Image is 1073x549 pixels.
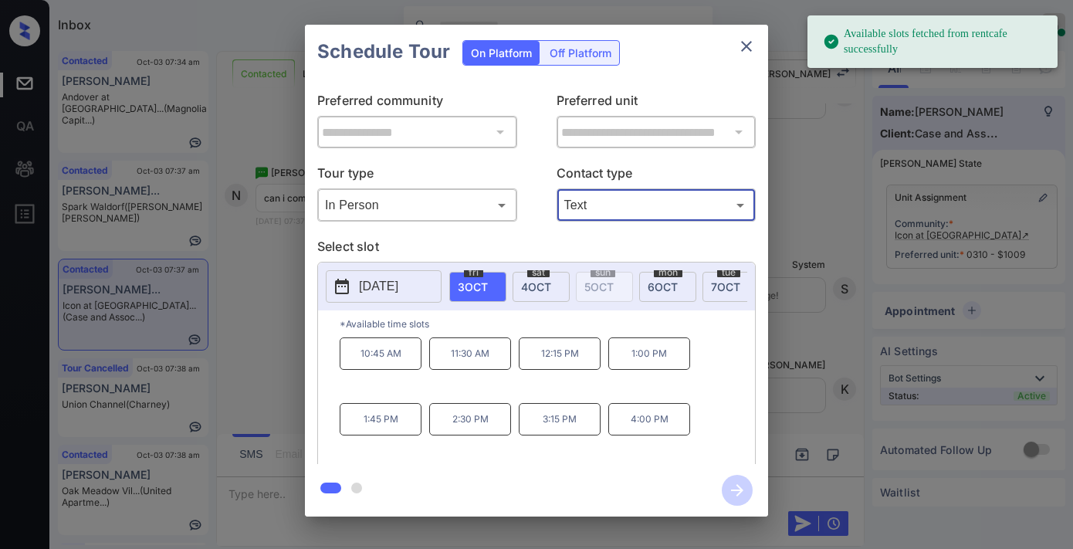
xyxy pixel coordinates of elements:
[527,268,550,277] span: sat
[317,91,517,116] p: Preferred community
[717,268,740,277] span: tue
[557,164,757,188] p: Contact type
[713,470,762,510] button: btn-next
[340,337,421,370] p: 10:45 AM
[521,280,551,293] span: 4 OCT
[823,20,1045,63] div: Available slots fetched from rentcafe successfully
[519,403,601,435] p: 3:15 PM
[429,403,511,435] p: 2:30 PM
[648,280,678,293] span: 6 OCT
[513,272,570,302] div: date-select
[608,337,690,370] p: 1:00 PM
[317,164,517,188] p: Tour type
[317,237,756,262] p: Select slot
[321,192,513,218] div: In Person
[449,272,506,302] div: date-select
[542,41,619,65] div: Off Platform
[305,25,462,79] h2: Schedule Tour
[463,41,540,65] div: On Platform
[560,192,753,218] div: Text
[557,91,757,116] p: Preferred unit
[464,268,483,277] span: fri
[639,272,696,302] div: date-select
[326,270,442,303] button: [DATE]
[702,272,760,302] div: date-select
[359,277,398,296] p: [DATE]
[731,31,762,62] button: close
[608,403,690,435] p: 4:00 PM
[711,280,740,293] span: 7 OCT
[340,310,755,337] p: *Available time slots
[429,337,511,370] p: 11:30 AM
[654,268,682,277] span: mon
[458,280,488,293] span: 3 OCT
[519,337,601,370] p: 12:15 PM
[340,403,421,435] p: 1:45 PM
